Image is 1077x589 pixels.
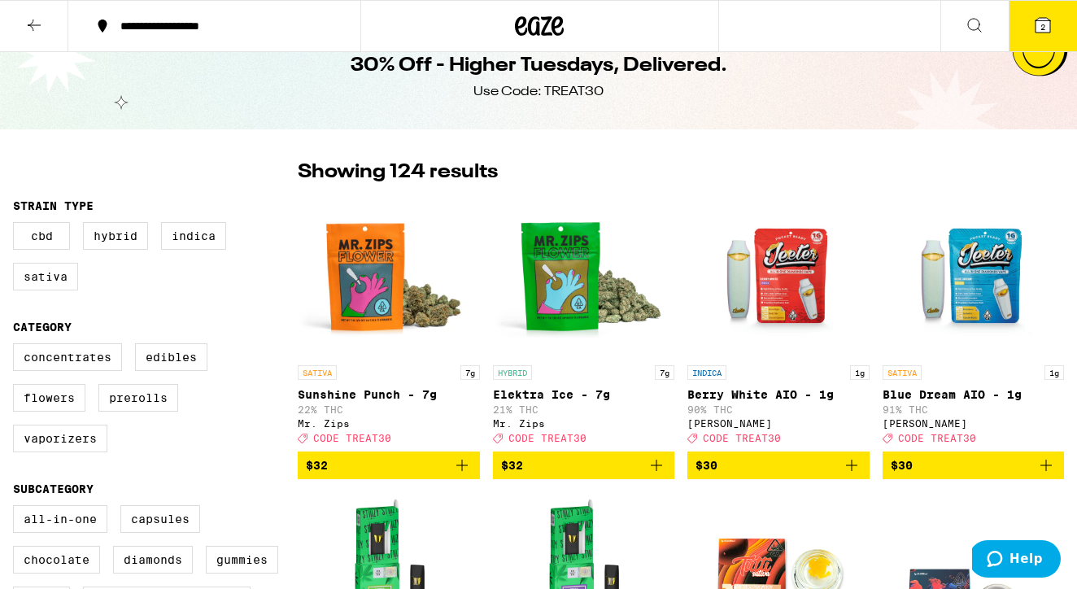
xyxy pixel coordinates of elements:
[883,452,1065,479] button: Add to bag
[493,194,675,357] img: Mr. Zips - Elektra Ice - 7g
[298,365,337,380] p: SATIVA
[883,388,1065,401] p: Blue Dream AIO - 1g
[972,540,1061,581] iframe: Opens a widget where you can find more information
[13,321,72,334] legend: Category
[493,388,675,401] p: Elektra Ice - 7g
[298,194,480,357] img: Mr. Zips - Sunshine Punch - 7g
[113,546,193,574] label: Diamonds
[493,452,675,479] button: Add to bag
[687,418,870,429] div: [PERSON_NAME]
[83,222,148,250] label: Hybrid
[98,384,178,412] label: Prerolls
[298,404,480,415] p: 22% THC
[13,505,107,533] label: All-In-One
[306,459,328,472] span: $32
[687,365,726,380] p: INDICA
[13,425,107,452] label: Vaporizers
[883,194,1065,452] a: Open page for Blue Dream AIO - 1g from Jeeter
[473,83,604,101] div: Use Code: TREAT30
[351,52,727,80] h1: 30% Off - Higher Tuesdays, Delivered.
[891,459,913,472] span: $30
[135,343,207,371] label: Edibles
[508,433,586,443] span: CODE TREAT30
[13,222,70,250] label: CBD
[493,365,532,380] p: HYBRID
[655,365,674,380] p: 7g
[883,404,1065,415] p: 91% THC
[13,546,100,574] label: Chocolate
[206,546,278,574] label: Gummies
[460,365,480,380] p: 7g
[298,388,480,401] p: Sunshine Punch - 7g
[13,384,85,412] label: Flowers
[892,194,1054,357] img: Jeeter - Blue Dream AIO - 1g
[501,459,523,472] span: $32
[687,194,870,452] a: Open page for Berry White AIO - 1g from Jeeter
[687,388,870,401] p: Berry White AIO - 1g
[687,452,870,479] button: Add to bag
[687,404,870,415] p: 90% THC
[1009,1,1077,51] button: 2
[493,404,675,415] p: 21% THC
[298,159,498,186] p: Showing 124 results
[883,418,1065,429] div: [PERSON_NAME]
[13,343,122,371] label: Concentrates
[898,433,976,443] span: CODE TREAT30
[883,365,922,380] p: SATIVA
[120,505,200,533] label: Capsules
[13,199,94,212] legend: Strain Type
[161,222,226,250] label: Indica
[850,365,870,380] p: 1g
[298,452,480,479] button: Add to bag
[1044,365,1064,380] p: 1g
[493,194,675,452] a: Open page for Elektra Ice - 7g from Mr. Zips
[298,418,480,429] div: Mr. Zips
[1040,22,1045,32] span: 2
[13,263,78,290] label: Sativa
[298,194,480,452] a: Open page for Sunshine Punch - 7g from Mr. Zips
[493,418,675,429] div: Mr. Zips
[13,482,94,495] legend: Subcategory
[313,433,391,443] span: CODE TREAT30
[697,194,860,357] img: Jeeter - Berry White AIO - 1g
[703,433,781,443] span: CODE TREAT30
[695,459,717,472] span: $30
